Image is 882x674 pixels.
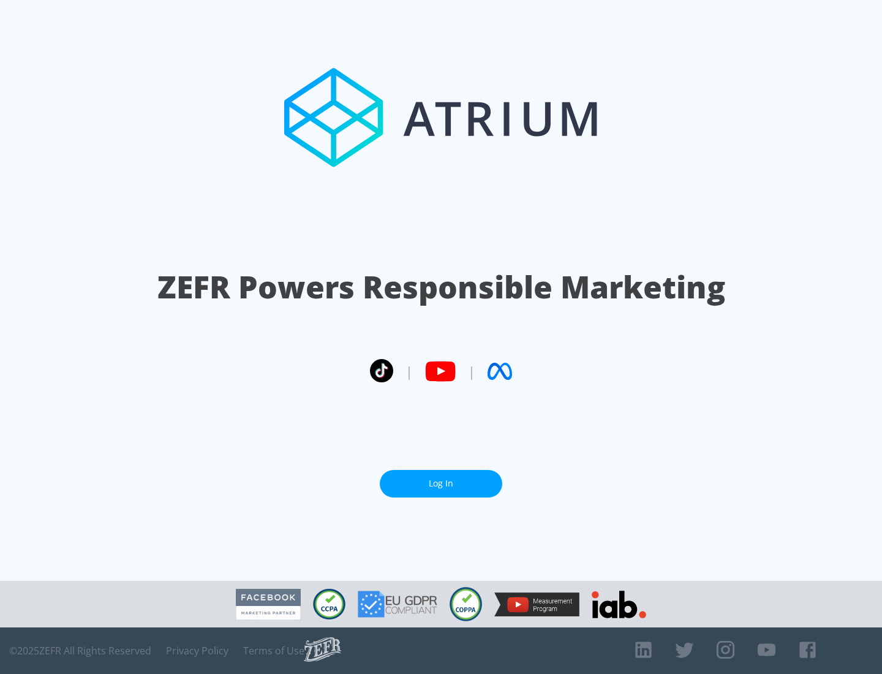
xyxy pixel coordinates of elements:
img: COPPA Compliant [450,587,482,621]
span: | [405,362,413,381]
a: Privacy Policy [166,645,228,657]
img: GDPR Compliant [358,591,437,618]
a: Terms of Use [243,645,304,657]
img: YouTube Measurement Program [494,593,579,616]
img: CCPA Compliant [313,589,345,619]
h1: ZEFR Powers Responsible Marketing [157,266,725,308]
a: Log In [380,470,502,498]
img: IAB [592,591,646,618]
span: © 2025 ZEFR All Rights Reserved [9,645,151,657]
img: Facebook Marketing Partner [236,589,301,620]
span: | [468,362,475,381]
